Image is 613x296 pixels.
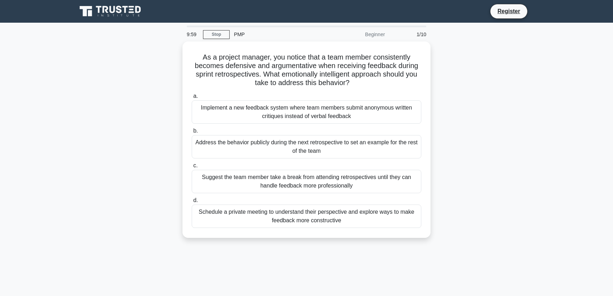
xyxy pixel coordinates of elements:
span: a. [193,93,198,99]
div: Address the behavior publicly during the next retrospective to set an example for the rest of the... [192,135,421,158]
div: 1/10 [389,27,431,41]
div: Suggest the team member take a break from attending retrospectives until they can handle feedback... [192,170,421,193]
span: c. [193,162,197,168]
div: 9:59 [182,27,203,41]
div: PMP [230,27,327,41]
h5: As a project manager, you notice that a team member consistently becomes defensive and argumentat... [191,53,422,88]
div: Implement a new feedback system where team members submit anonymous written critiques instead of ... [192,100,421,124]
div: Schedule a private meeting to understand their perspective and explore ways to make feedback more... [192,205,421,228]
span: d. [193,197,198,203]
a: Stop [203,30,230,39]
div: Beginner [327,27,389,41]
a: Register [493,7,524,16]
span: b. [193,128,198,134]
